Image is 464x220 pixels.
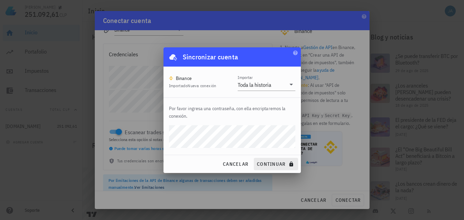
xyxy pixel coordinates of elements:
div: ImportarToda la historia [238,79,295,91]
span: continuar [257,161,295,167]
span: cancelar [223,161,248,167]
button: continuar [254,158,298,170]
span: Nueva conexión [188,83,216,88]
span: Importado [169,83,216,88]
div: Sincronizar cuenta [183,51,238,62]
label: Importar [238,75,253,80]
img: 270.png [169,76,173,80]
div: Binance [176,75,192,82]
div: Toda la historia [238,81,271,88]
p: Por favor ingresa una contraseña, con ella encriptaremos la conexión. [169,105,295,120]
button: cancelar [220,158,251,170]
